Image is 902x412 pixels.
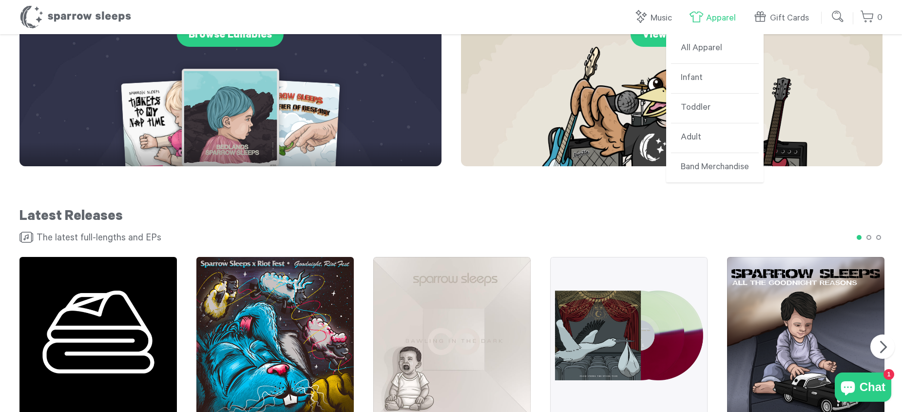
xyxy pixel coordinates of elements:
[177,21,284,47] a: Browse Lullabies
[873,232,883,241] button: 3 of 3
[671,94,759,123] a: Toddler
[19,209,883,227] h2: Latest Releases
[832,373,894,404] inbox-online-store-chat: Shopify online store chat
[19,232,883,246] h4: The latest full-lengths and EPs
[19,5,132,29] h1: Sparrow Sleeps
[828,7,848,26] input: Submit
[870,334,895,359] button: Next
[633,8,677,29] a: Music
[860,7,883,28] a: 0
[689,8,741,29] a: Apparel
[631,21,713,47] a: View Album
[671,153,759,182] a: Band Merchandise
[853,232,863,241] button: 1 of 3
[671,34,759,64] a: All Apparel
[671,64,759,94] a: Infant
[671,123,759,153] a: Adult
[863,232,873,241] button: 2 of 3
[753,8,814,29] a: Gift Cards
